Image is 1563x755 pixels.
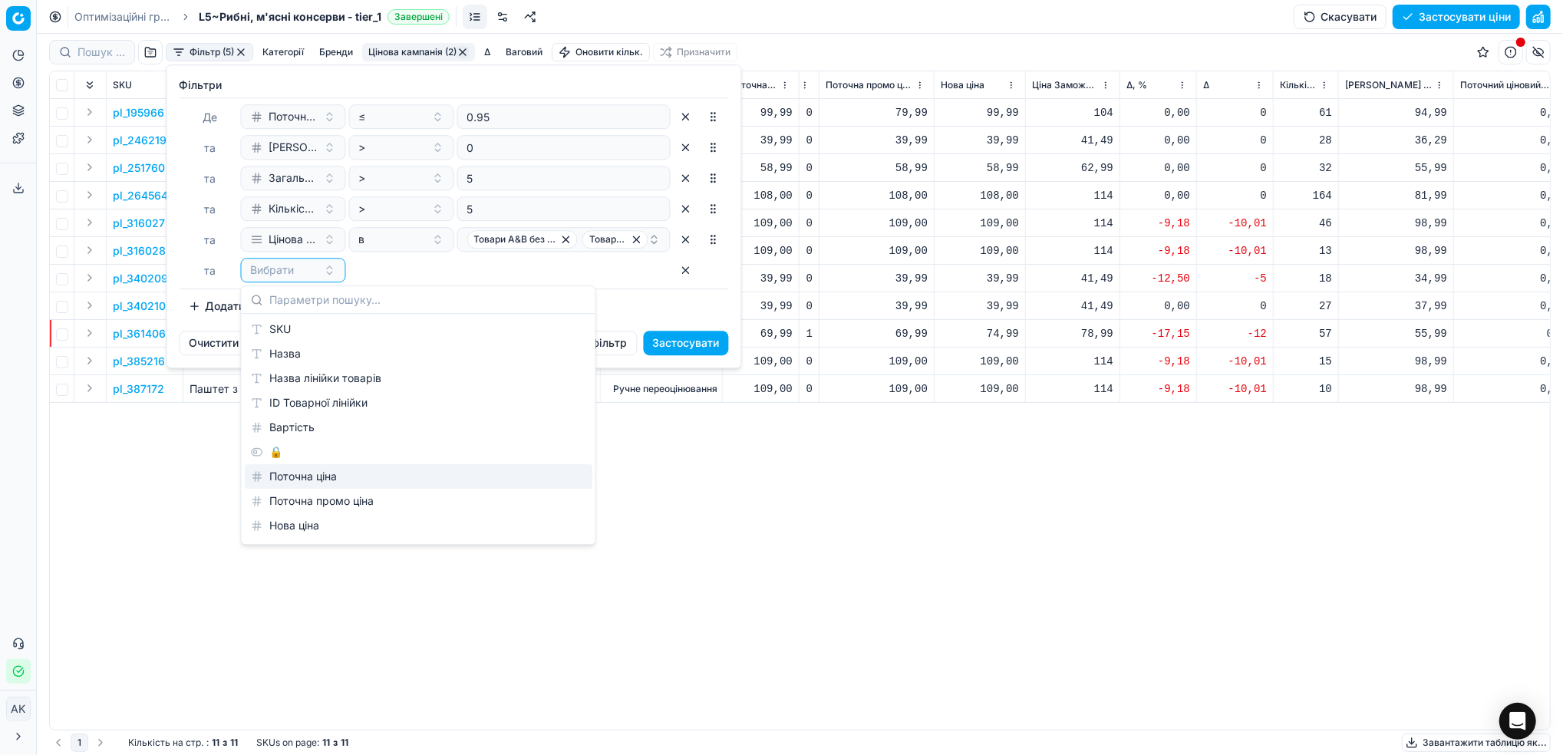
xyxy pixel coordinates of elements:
span: та [204,141,216,154]
span: та [204,172,216,185]
button: Товари А&B без КДТовари Б [457,227,671,252]
span: Цінова кампанія [269,232,318,247]
div: SKU [245,317,592,341]
span: та [204,203,216,216]
label: Фiльтри [180,77,729,93]
span: в [359,232,365,247]
span: ≤ [359,109,366,124]
span: Поточний ціновий індекс (Сільпо) [269,109,318,124]
div: Вартість [245,415,592,440]
button: Зберегти фільтр [531,331,638,355]
div: ID Товарної лінійки [245,391,592,415]
div: Нова промо ціна [245,538,592,562]
button: Додати фільтр [180,294,293,318]
span: Товари Б [589,233,628,246]
span: > [359,201,366,216]
div: Поточна промо ціна [245,489,592,513]
div: 🔒 [245,440,592,464]
span: Загальна кількість на складі [269,170,318,186]
div: Поточна ціна [245,464,592,489]
span: та [204,264,216,277]
span: > [359,140,366,155]
input: Параметри пошуку... [269,285,586,315]
span: > [359,170,366,186]
span: Вибрати [251,262,295,278]
div: Назва лінійки товарів [245,366,592,391]
span: та [204,233,216,246]
div: Назва [245,341,592,366]
span: [PERSON_NAME] за 7 днів [269,140,318,155]
button: Застосувати [644,331,729,355]
div: Нова ціна [245,513,592,538]
span: Кількість продаж за 30 днів [269,201,318,216]
span: Де [203,110,217,124]
button: Очистити [180,331,249,355]
div: Suggestions [242,314,595,544]
span: Товари А&B без КД [474,233,557,246]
